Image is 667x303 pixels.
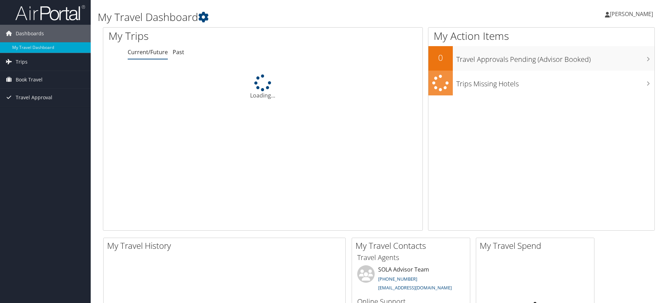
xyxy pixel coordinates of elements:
a: Current/Future [128,48,168,56]
li: SOLA Advisor Team [354,265,468,294]
span: Travel Approval [16,89,52,106]
a: [PHONE_NUMBER] [378,276,417,282]
h3: Travel Agents [357,253,465,262]
span: [PERSON_NAME] [610,10,653,18]
h2: My Travel History [107,240,345,252]
span: Book Travel [16,71,43,88]
h1: My Trips [108,29,284,43]
a: Past [173,48,184,56]
span: Trips [16,53,28,71]
a: 0Travel Approvals Pending (Advisor Booked) [428,46,654,71]
div: Loading... [103,74,422,100]
h2: My Travel Contacts [355,240,470,252]
h1: My Action Items [428,29,654,43]
a: [EMAIL_ADDRESS][DOMAIN_NAME] [378,284,452,291]
h2: 0 [428,52,453,64]
h3: Trips Missing Hotels [456,75,654,89]
a: Trips Missing Hotels [428,71,654,95]
h1: My Travel Dashboard [98,10,473,24]
h2: My Travel Spend [480,240,594,252]
a: [PERSON_NAME] [605,3,660,24]
img: airportal-logo.png [15,5,85,21]
span: Dashboards [16,25,44,42]
h3: Travel Approvals Pending (Advisor Booked) [456,51,654,64]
